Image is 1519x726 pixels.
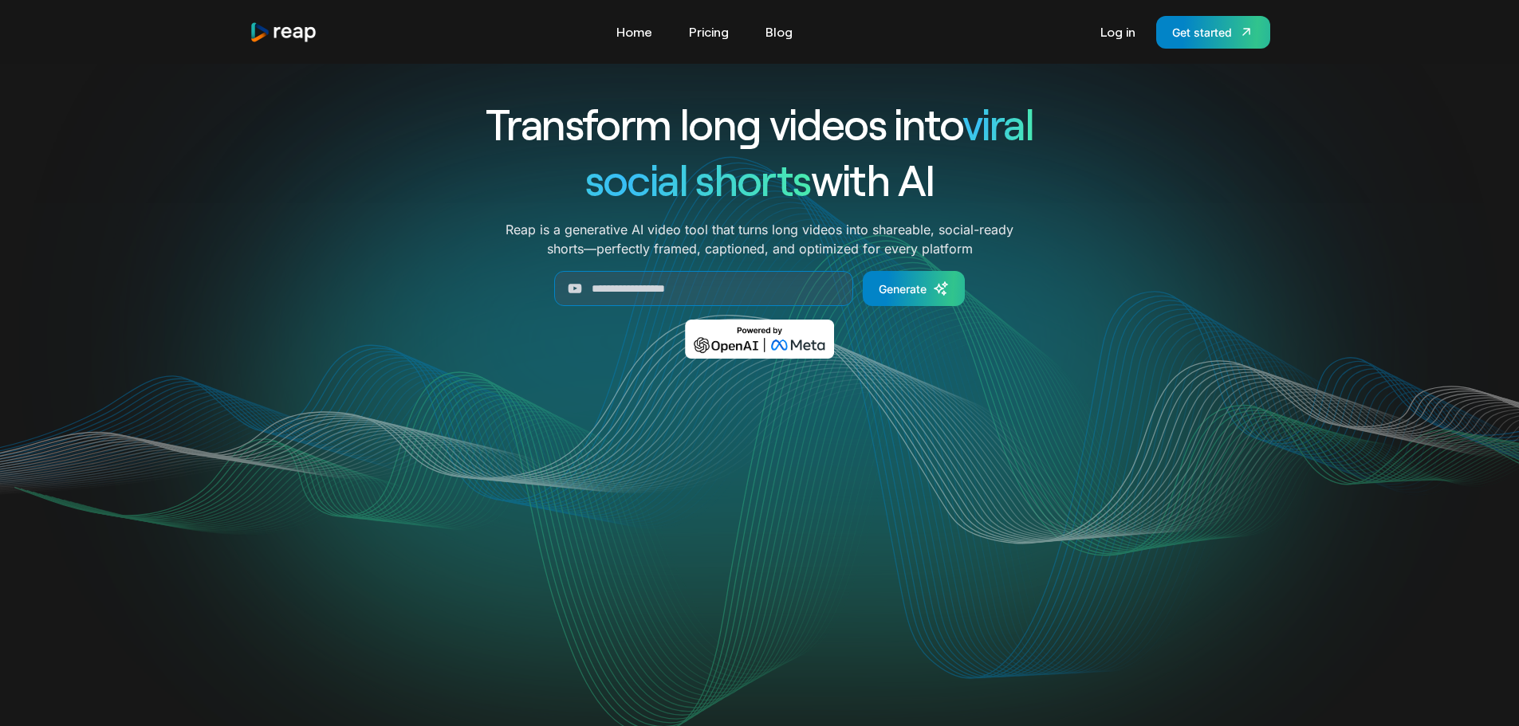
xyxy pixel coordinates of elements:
a: Log in [1092,19,1143,45]
a: Get started [1156,16,1270,49]
span: social shorts [585,153,811,205]
a: home [250,22,318,43]
img: reap logo [250,22,318,43]
h1: with AI [428,151,1092,207]
div: Generate [879,281,927,297]
a: Generate [863,271,965,306]
span: viral [962,97,1033,149]
h1: Transform long videos into [428,96,1092,151]
a: Blog [758,19,801,45]
video: Your browser does not support the video tag. [439,382,1080,703]
img: Powered by OpenAI & Meta [685,320,834,359]
p: Reap is a generative AI video tool that turns long videos into shareable, social-ready shorts—per... [506,220,1013,258]
form: Generate Form [428,271,1092,306]
a: Home [608,19,660,45]
a: Pricing [681,19,737,45]
div: Get started [1172,24,1232,41]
